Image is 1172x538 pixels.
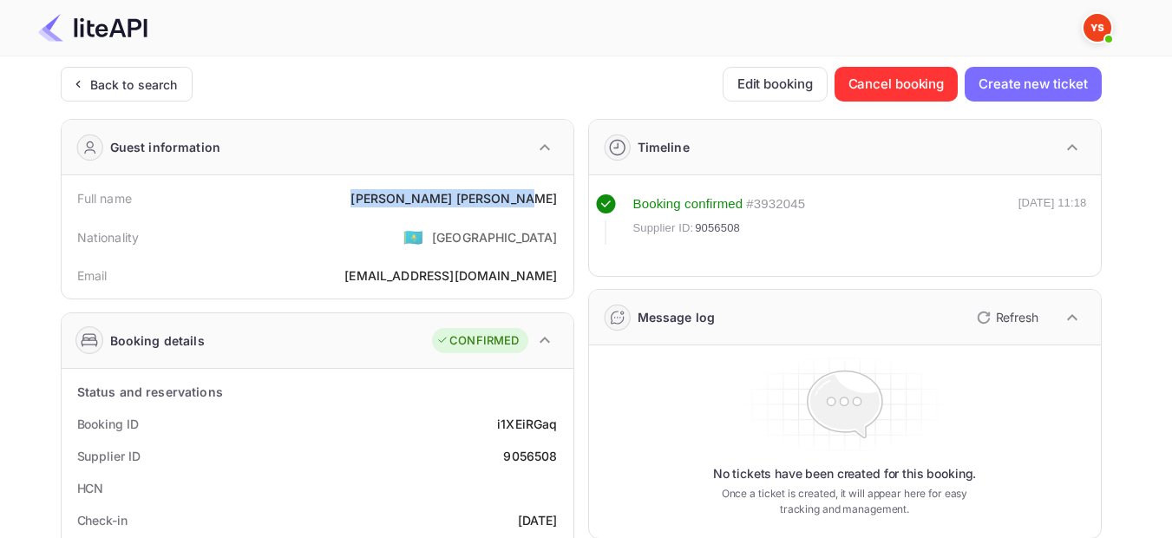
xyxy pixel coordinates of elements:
[77,415,139,433] div: Booking ID
[350,189,557,207] div: [PERSON_NAME] [PERSON_NAME]
[633,220,694,237] span: Supplier ID:
[695,220,740,237] span: 9056508
[497,415,557,433] div: i1XEiRGaq
[38,14,147,42] img: LiteAPI Logo
[77,479,104,497] div: HCN
[965,67,1101,102] button: Create new ticket
[638,138,690,156] div: Timeline
[77,511,128,529] div: Check-in
[966,304,1045,331] button: Refresh
[518,511,558,529] div: [DATE]
[713,465,977,482] p: No tickets have been created for this booking.
[90,75,178,94] div: Back to search
[77,189,132,207] div: Full name
[77,228,140,246] div: Nationality
[723,67,828,102] button: Edit booking
[1084,14,1111,42] img: Yandex Support
[436,332,519,350] div: CONFIRMED
[503,447,557,465] div: 9056508
[77,447,141,465] div: Supplier ID
[1018,194,1087,245] div: [DATE] 11:18
[77,266,108,285] div: Email
[110,331,205,350] div: Booking details
[996,308,1038,326] p: Refresh
[110,138,221,156] div: Guest information
[403,221,423,253] span: United States
[432,228,558,246] div: [GEOGRAPHIC_DATA]
[633,194,743,214] div: Booking confirmed
[835,67,959,102] button: Cancel booking
[746,194,805,214] div: # 3932045
[708,486,982,517] p: Once a ticket is created, it will appear here for easy tracking and management.
[638,308,716,326] div: Message log
[344,266,557,285] div: [EMAIL_ADDRESS][DOMAIN_NAME]
[77,383,223,401] div: Status and reservations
